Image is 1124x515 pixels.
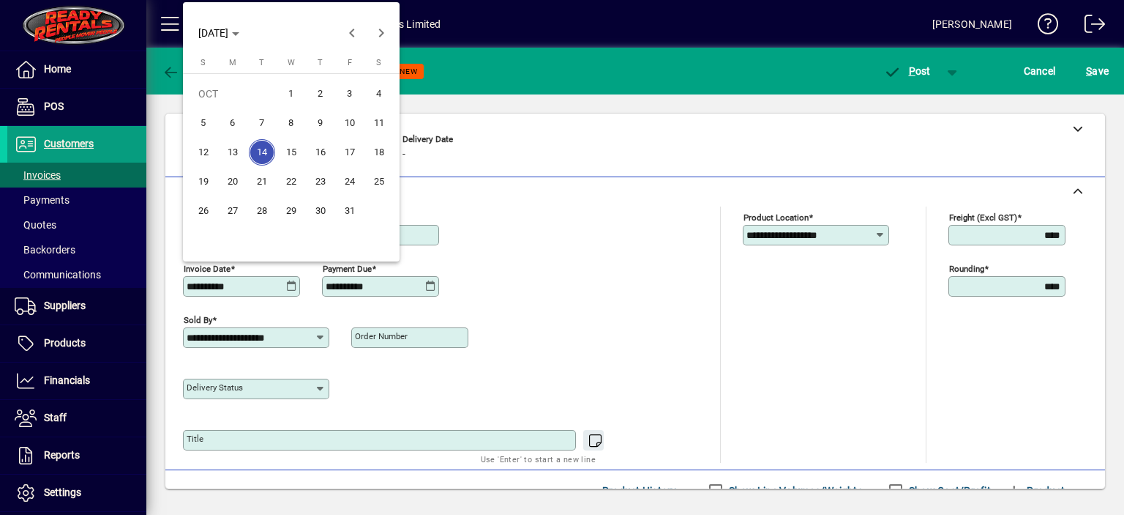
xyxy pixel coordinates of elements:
[189,196,218,226] button: Sun Oct 26 2025
[278,81,304,107] span: 1
[201,58,206,67] span: S
[247,196,277,226] button: Tue Oct 28 2025
[259,58,264,67] span: T
[198,27,228,39] span: [DATE]
[189,138,218,167] button: Sun Oct 12 2025
[190,110,217,136] span: 5
[218,167,247,196] button: Mon Oct 20 2025
[364,167,394,196] button: Sat Oct 25 2025
[307,110,334,136] span: 9
[277,138,306,167] button: Wed Oct 15 2025
[278,168,304,195] span: 22
[335,196,364,226] button: Fri Oct 31 2025
[307,168,334,195] span: 23
[220,198,246,224] span: 27
[190,198,217,224] span: 26
[288,58,295,67] span: W
[277,167,306,196] button: Wed Oct 22 2025
[189,108,218,138] button: Sun Oct 05 2025
[278,139,304,166] span: 15
[249,139,275,166] span: 14
[306,108,335,138] button: Thu Oct 09 2025
[366,81,392,107] span: 4
[249,110,275,136] span: 7
[366,110,392,136] span: 11
[218,138,247,167] button: Mon Oct 13 2025
[218,108,247,138] button: Mon Oct 06 2025
[335,138,364,167] button: Fri Oct 17 2025
[335,79,364,108] button: Fri Oct 03 2025
[306,167,335,196] button: Thu Oct 23 2025
[337,168,363,195] span: 24
[335,108,364,138] button: Fri Oct 10 2025
[189,79,277,108] td: OCT
[366,168,392,195] span: 25
[348,58,352,67] span: F
[307,81,334,107] span: 2
[220,139,246,166] span: 13
[364,108,394,138] button: Sat Oct 11 2025
[306,138,335,167] button: Thu Oct 16 2025
[247,138,277,167] button: Tue Oct 14 2025
[318,58,323,67] span: T
[337,18,367,48] button: Previous month
[335,167,364,196] button: Fri Oct 24 2025
[220,110,246,136] span: 6
[277,196,306,226] button: Wed Oct 29 2025
[364,138,394,167] button: Sat Oct 18 2025
[306,196,335,226] button: Thu Oct 30 2025
[277,108,306,138] button: Wed Oct 08 2025
[190,168,217,195] span: 19
[337,198,363,224] span: 31
[229,58,236,67] span: M
[278,198,304,224] span: 29
[190,139,217,166] span: 12
[277,79,306,108] button: Wed Oct 01 2025
[306,79,335,108] button: Thu Oct 02 2025
[307,139,334,166] span: 16
[218,196,247,226] button: Mon Oct 27 2025
[249,198,275,224] span: 28
[337,110,363,136] span: 10
[376,58,381,67] span: S
[189,167,218,196] button: Sun Oct 19 2025
[337,81,363,107] span: 3
[247,108,277,138] button: Tue Oct 07 2025
[366,139,392,166] span: 18
[337,139,363,166] span: 17
[192,20,245,46] button: Choose month and year
[307,198,334,224] span: 30
[247,167,277,196] button: Tue Oct 21 2025
[278,110,304,136] span: 8
[249,168,275,195] span: 21
[367,18,396,48] button: Next month
[364,79,394,108] button: Sat Oct 04 2025
[220,168,246,195] span: 20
